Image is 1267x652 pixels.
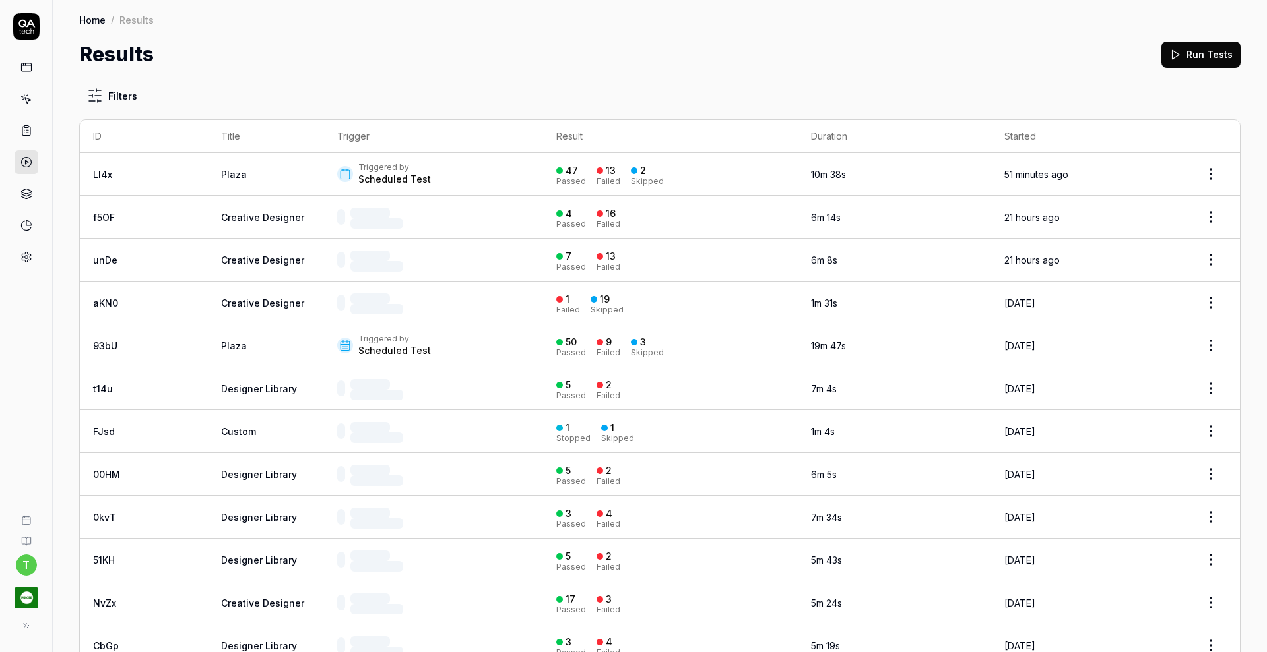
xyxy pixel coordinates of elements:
[79,82,145,109] button: Filters
[566,208,572,220] div: 4
[93,554,115,566] a: 51KH
[606,636,612,648] div: 4
[556,263,586,271] div: Passed
[93,169,112,180] a: Ll4x
[811,640,840,651] time: 5m 19s
[1004,212,1060,223] time: 21 hours ago
[221,597,304,608] a: Creative Designer
[221,340,247,351] a: Plaza
[606,165,616,177] div: 13
[606,465,612,477] div: 2
[631,177,664,185] div: Skipped
[221,469,297,480] a: Designer Library
[811,554,842,566] time: 5m 43s
[1004,640,1035,651] time: [DATE]
[566,593,575,605] div: 17
[597,349,620,357] div: Failed
[566,422,569,434] div: 1
[93,254,117,266] a: unDe
[1004,383,1035,394] time: [DATE]
[811,597,842,608] time: 5m 24s
[16,554,37,576] button: t
[566,636,571,648] div: 3
[358,173,431,186] div: Scheduled Test
[556,477,586,485] div: Passed
[591,306,624,314] div: Skipped
[221,383,297,394] a: Designer Library
[601,434,634,442] div: Skipped
[221,169,247,180] a: Plaza
[221,512,297,523] a: Designer Library
[358,344,431,357] div: Scheduled Test
[556,392,586,400] div: Passed
[556,177,586,185] div: Passed
[221,554,297,566] a: Designer Library
[798,120,991,153] th: Duration
[324,120,543,153] th: Trigger
[811,512,842,523] time: 7m 34s
[640,165,646,177] div: 2
[93,512,116,523] a: 0kvT
[556,349,586,357] div: Passed
[208,120,324,153] th: Title
[221,297,304,309] a: Creative Designer
[597,606,620,614] div: Failed
[566,251,571,262] div: 7
[566,379,571,391] div: 5
[1004,297,1035,309] time: [DATE]
[566,550,571,562] div: 5
[610,422,614,434] div: 1
[5,576,47,612] button: Pricer.com Logo
[606,251,616,262] div: 13
[221,426,256,437] span: Custom
[221,254,304,266] a: Creative Designer
[606,550,612,562] div: 2
[1004,597,1035,608] time: [DATE]
[556,563,586,571] div: Passed
[566,165,578,177] div: 47
[1004,426,1035,437] time: [DATE]
[5,504,47,525] a: Book a call with us
[991,120,1182,153] th: Started
[811,169,846,180] time: 10m 38s
[811,297,837,309] time: 1m 31s
[556,606,586,614] div: Passed
[1004,169,1068,180] time: 51 minutes ago
[597,263,620,271] div: Failed
[556,306,580,314] div: Failed
[606,379,612,391] div: 2
[606,508,612,519] div: 4
[811,426,835,437] time: 1m 4s
[606,336,612,348] div: 9
[566,465,571,477] div: 5
[597,220,620,228] div: Failed
[597,563,620,571] div: Failed
[556,220,586,228] div: Passed
[1004,554,1035,566] time: [DATE]
[93,640,119,651] a: CbGp
[79,40,154,69] h1: Results
[221,640,297,651] a: Designer Library
[600,293,610,305] div: 19
[119,13,154,26] div: Results
[93,383,113,394] a: t14u
[811,212,841,223] time: 6m 14s
[93,597,116,608] a: NvZx
[597,392,620,400] div: Failed
[1004,512,1035,523] time: [DATE]
[811,383,837,394] time: 7m 4s
[1004,340,1035,351] time: [DATE]
[606,593,612,605] div: 3
[811,254,837,266] time: 6m 8s
[566,336,577,348] div: 50
[811,340,846,351] time: 19m 47s
[358,334,431,344] div: Triggered by
[811,469,837,480] time: 6m 5s
[556,434,591,442] div: Stopped
[5,525,47,547] a: Documentation
[93,340,117,351] a: 93bU
[93,426,115,437] a: FJsd
[79,13,106,26] a: Home
[1004,254,1060,266] time: 21 hours ago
